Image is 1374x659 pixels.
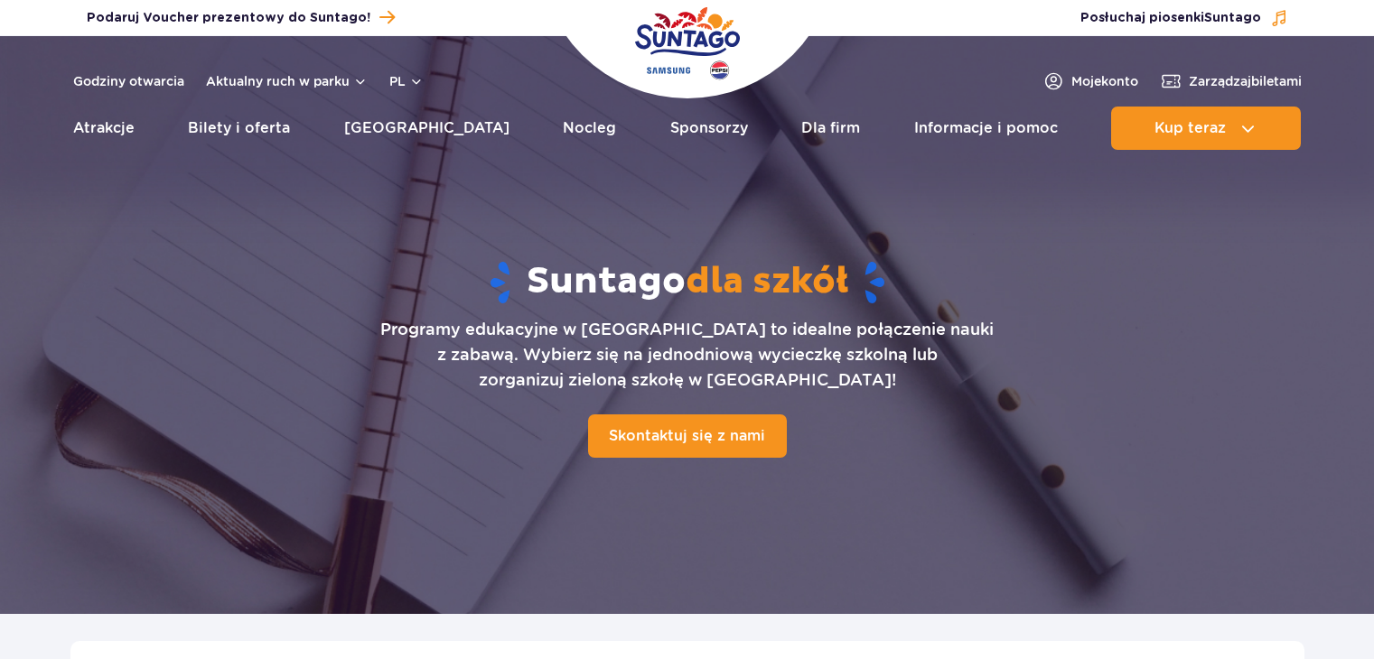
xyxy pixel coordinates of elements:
a: Skontaktuj się z nami [588,414,787,458]
span: Podaruj Voucher prezentowy do Suntago! [87,9,370,27]
button: pl [389,72,424,90]
a: Bilety i oferta [188,107,290,150]
button: Posłuchaj piosenkiSuntago [1080,9,1288,27]
span: Posłuchaj piosenki [1080,9,1261,27]
span: Kup teraz [1154,120,1226,136]
a: Atrakcje [73,107,135,150]
a: Podaruj Voucher prezentowy do Suntago! [87,5,395,30]
a: Godziny otwarcia [73,72,184,90]
button: Aktualny ruch w parku [206,74,368,88]
span: Suntago [1204,12,1261,24]
p: Programy edukacyjne w [GEOGRAPHIC_DATA] to idealne połączenie nauki z zabawą. Wybierz się na jedn... [380,317,994,393]
span: Skontaktuj się z nami [609,427,765,444]
span: Zarządzaj biletami [1189,72,1302,90]
a: Zarządzajbiletami [1160,70,1302,92]
a: Sponsorzy [670,107,748,150]
a: Nocleg [563,107,616,150]
h1: Suntago [107,259,1268,306]
span: dla szkół [686,259,848,304]
a: Mojekonto [1042,70,1138,92]
span: Moje konto [1071,72,1138,90]
button: Kup teraz [1111,107,1301,150]
a: Dla firm [801,107,860,150]
a: Informacje i pomoc [914,107,1058,150]
a: [GEOGRAPHIC_DATA] [344,107,509,150]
